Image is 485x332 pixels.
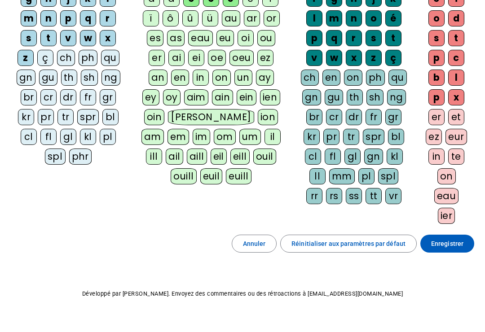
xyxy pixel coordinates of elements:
[77,109,99,125] div: spr
[214,129,236,145] div: om
[304,129,320,145] div: kr
[168,50,185,66] div: ai
[149,70,168,86] div: an
[149,50,165,66] div: er
[147,30,163,46] div: es
[212,89,233,105] div: ain
[428,149,445,165] div: in
[445,129,467,145] div: eur
[69,149,92,165] div: phr
[37,50,53,66] div: ç
[7,288,478,299] p: Développé par [PERSON_NAME]. Envoyez des commentaires ou des rétroactions à [EMAIL_ADDRESS][DOMAI...
[302,89,321,105] div: gn
[60,30,76,46] div: v
[166,149,183,165] div: ail
[40,89,57,105] div: cr
[387,149,403,165] div: kl
[80,30,96,46] div: w
[239,129,261,145] div: um
[448,109,464,125] div: et
[325,149,341,165] div: fl
[200,168,223,184] div: euil
[257,50,273,66] div: ez
[431,238,463,249] span: Enregistrer
[326,188,342,204] div: rs
[309,168,326,184] div: ll
[17,70,35,86] div: gn
[212,70,231,86] div: on
[253,149,276,165] div: ouil
[326,10,342,26] div: m
[45,149,66,165] div: spl
[306,188,322,204] div: rr
[60,129,76,145] div: gl
[385,188,401,204] div: vr
[257,30,275,46] div: ou
[40,30,57,46] div: t
[420,235,474,253] button: Enregistrer
[366,10,382,26] div: o
[346,109,362,125] div: dr
[182,10,198,26] div: û
[40,10,57,26] div: n
[193,129,210,145] div: im
[385,10,401,26] div: é
[39,70,57,86] div: gu
[347,89,363,105] div: th
[168,129,189,145] div: em
[448,149,464,165] div: te
[366,50,382,66] div: z
[21,10,37,26] div: m
[326,50,342,66] div: w
[305,149,321,165] div: cl
[81,70,98,86] div: sh
[38,109,54,125] div: pr
[232,235,277,253] button: Annuler
[343,129,359,145] div: tr
[428,30,445,46] div: s
[222,10,240,26] div: au
[60,10,76,26] div: p
[306,50,322,66] div: v
[366,70,385,86] div: ph
[346,30,362,46] div: r
[448,89,464,105] div: x
[79,50,97,66] div: ph
[167,30,185,46] div: as
[193,70,209,86] div: in
[100,89,116,105] div: gr
[237,89,257,105] div: ein
[144,109,165,125] div: oin
[437,168,456,184] div: on
[385,109,401,125] div: gr
[358,168,375,184] div: pl
[80,129,96,145] div: kl
[168,109,254,125] div: [PERSON_NAME]
[301,70,319,86] div: ch
[226,168,251,184] div: euill
[102,109,119,125] div: bl
[202,10,218,26] div: ü
[326,30,342,46] div: q
[216,30,234,46] div: eu
[163,10,179,26] div: ô
[378,168,399,184] div: spl
[171,70,189,86] div: en
[211,149,227,165] div: eil
[448,50,464,66] div: c
[385,30,401,46] div: t
[141,129,164,145] div: am
[188,30,213,46] div: eau
[264,10,280,26] div: or
[326,109,342,125] div: cr
[428,109,445,125] div: er
[322,70,340,86] div: en
[234,70,252,86] div: un
[363,129,384,145] div: spr
[230,149,250,165] div: eill
[187,149,207,165] div: aill
[385,50,401,66] div: ç
[238,30,254,46] div: oi
[80,10,96,26] div: q
[100,129,116,145] div: pl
